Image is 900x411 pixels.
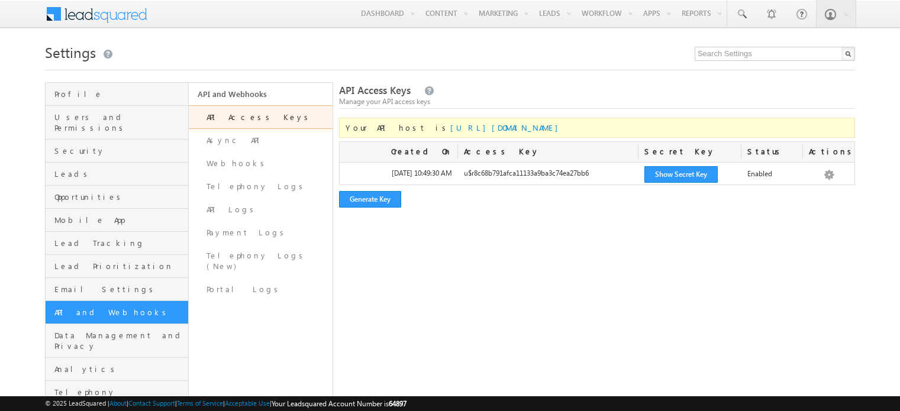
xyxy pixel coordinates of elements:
[54,387,185,397] span: Telephony
[46,83,188,106] a: Profile
[46,209,188,232] a: Mobile App
[54,192,185,202] span: Opportunities
[389,399,407,408] span: 64897
[128,399,175,407] a: Contact Support
[458,142,638,162] div: Access Key
[54,364,185,374] span: Analytics
[458,168,638,185] div: u$r8c68b791afca11133a9ba3c74ea27bb6
[54,261,185,271] span: Lead Prioritization
[45,398,407,409] span: © 2025 LeadSquared | | | | |
[450,122,564,132] a: [URL][DOMAIN_NAME]
[189,152,332,175] a: Webhooks
[45,43,96,62] span: Settings
[189,244,332,278] a: Telephony Logs (New)
[644,166,718,183] button: Show Secret Key
[46,301,188,324] a: API and Webhooks
[177,399,223,407] a: Terms of Service
[339,191,401,208] button: Generate Key
[54,169,185,179] span: Leads
[272,399,407,408] span: Your Leadsquared Account Number is
[189,129,332,152] a: Async API
[695,47,855,61] input: Search Settings
[803,142,854,162] div: Actions
[46,381,188,404] a: Telephony
[189,175,332,198] a: Telephony Logs
[339,96,855,107] div: Manage your API access keys
[189,278,332,301] a: Portal Logs
[339,83,411,97] span: API Access Keys
[189,83,332,105] a: API and Webhooks
[189,198,332,221] a: API Logs
[109,399,127,407] a: About
[741,168,803,185] div: Enabled
[54,89,185,99] span: Profile
[189,221,332,244] a: Payment Logs
[46,358,188,381] a: Analytics
[46,232,188,255] a: Lead Tracking
[225,399,270,407] a: Acceptable Use
[189,105,332,129] a: API Access Keys
[54,112,185,133] span: Users and Permissions
[46,255,188,278] a: Lead Prioritization
[46,106,188,140] a: Users and Permissions
[46,324,188,358] a: Data Management and Privacy
[54,145,185,156] span: Security
[340,168,458,185] div: [DATE] 10:49:30 AM
[54,238,185,248] span: Lead Tracking
[46,186,188,209] a: Opportunities
[346,122,564,132] span: Your API host is
[340,142,458,162] div: Created On
[46,163,188,186] a: Leads
[638,142,741,162] div: Secret Key
[54,284,185,295] span: Email Settings
[741,142,803,162] div: Status
[46,278,188,301] a: Email Settings
[54,215,185,225] span: Mobile App
[54,330,185,351] span: Data Management and Privacy
[46,140,188,163] a: Security
[54,307,185,318] span: API and Webhooks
